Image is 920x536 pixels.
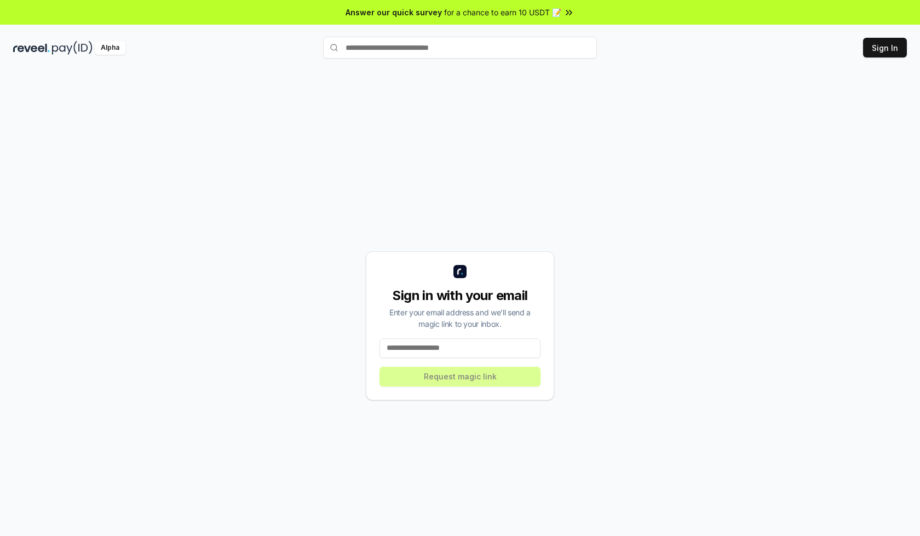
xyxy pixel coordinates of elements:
[380,287,540,304] div: Sign in with your email
[52,41,93,55] img: pay_id
[444,7,561,18] span: for a chance to earn 10 USDT 📝
[95,41,125,55] div: Alpha
[453,265,467,278] img: logo_small
[380,307,540,330] div: Enter your email address and we’ll send a magic link to your inbox.
[863,38,907,57] button: Sign In
[13,41,50,55] img: reveel_dark
[346,7,442,18] span: Answer our quick survey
